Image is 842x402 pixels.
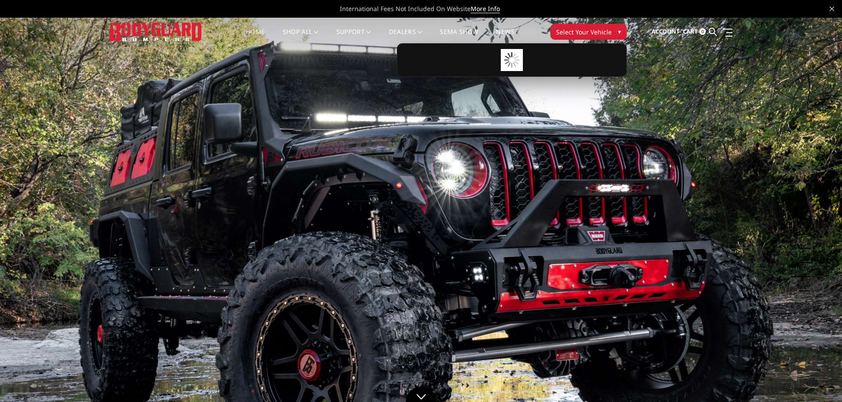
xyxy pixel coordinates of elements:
[652,27,680,35] span: Account
[406,387,437,402] a: Click to Down
[283,29,319,46] a: shop all
[550,24,627,40] button: Select Your Vehicle
[801,277,810,291] button: 5 of 5
[683,27,698,35] span: Cart
[699,28,706,35] span: 0
[618,27,621,36] span: ▾
[801,221,810,235] button: 1 of 5
[110,23,202,41] img: BODYGUARD BUMPERS
[501,49,523,71] img: preloader.gif
[801,249,810,263] button: 3 of 5
[652,20,680,44] a: Account
[440,29,478,46] a: SEMA Show
[246,29,265,46] a: Home
[683,20,706,44] a: Cart 0
[801,263,810,277] button: 4 of 5
[801,235,810,249] button: 2 of 5
[389,29,423,46] a: Dealers
[336,29,371,46] a: Support
[496,29,514,46] a: News
[471,4,500,13] a: More Info
[556,27,612,37] span: Select Your Vehicle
